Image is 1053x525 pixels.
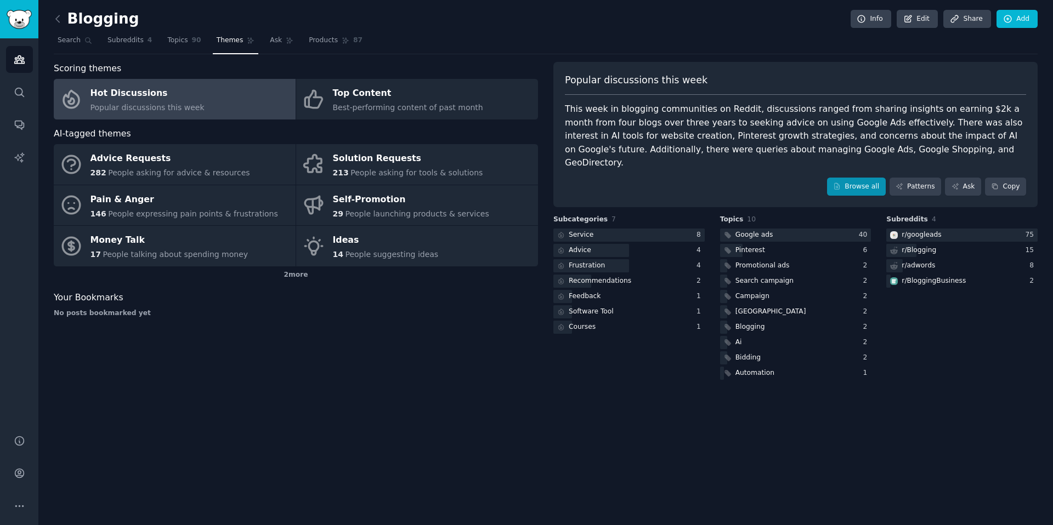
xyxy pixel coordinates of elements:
div: No posts bookmarked yet [54,309,538,318]
span: Popular discussions this week [565,73,707,87]
a: Pain & Anger146People expressing pain points & frustrations [54,185,296,226]
div: 40 [859,230,871,240]
span: People suggesting ideas [345,250,438,259]
span: 282 [90,168,106,177]
span: Subreddits [107,36,144,45]
div: 6 [863,246,871,255]
div: r/ Blogging [902,246,936,255]
div: Campaign [735,292,769,301]
div: 2 [863,338,871,347]
a: Info [851,10,891,28]
a: Google ads40 [720,229,871,242]
div: 1 [863,368,871,378]
span: 17 [90,250,101,259]
h2: Blogging [54,10,139,28]
div: Frustration [569,261,605,271]
a: Top ContentBest-performing content of past month [296,79,538,119]
span: Themes [217,36,244,45]
div: Feedback [569,292,601,301]
a: Advice4 [553,244,705,258]
div: 2 [863,261,871,271]
img: BloggingBusiness [890,277,898,285]
a: r/Blogging15 [886,244,1038,258]
a: Courses1 [553,321,705,334]
a: Edit [897,10,938,28]
div: Ideas [333,232,439,249]
div: 2 [863,276,871,286]
a: Solution Requests213People asking for tools & solutions [296,144,538,185]
div: 1 [697,322,705,332]
div: 2 more [54,266,538,284]
span: Popular discussions this week [90,103,205,112]
a: Patterns [890,178,941,196]
span: Best-performing content of past month [333,103,483,112]
a: Share [943,10,990,28]
div: Top Content [333,85,483,102]
div: Hot Discussions [90,85,205,102]
div: Bidding [735,353,761,363]
div: Advice [569,246,591,255]
a: Bidding2 [720,351,871,365]
span: People expressing pain points & frustrations [108,209,278,218]
div: Advice Requests [90,150,250,168]
a: r/adwords8 [886,259,1038,273]
a: Service8 [553,229,705,242]
div: [GEOGRAPHIC_DATA] [735,307,806,317]
div: 2 [697,276,705,286]
div: Google ads [735,230,773,240]
a: Subreddits4 [104,32,156,54]
span: Subreddits [886,215,928,225]
span: Your Bookmarks [54,291,123,305]
span: Ask [270,36,282,45]
span: 14 [333,250,343,259]
div: 1 [697,292,705,301]
a: Ai2 [720,336,871,350]
a: Products87 [305,32,366,54]
span: Products [309,36,338,45]
div: 75 [1025,230,1038,240]
div: Pain & Anger [90,191,278,208]
span: 87 [353,36,363,45]
a: BloggingBusinessr/BloggingBusiness2 [886,275,1038,288]
a: [GEOGRAPHIC_DATA]2 [720,305,871,319]
span: Topics [720,215,744,225]
a: Search [54,32,96,54]
span: People asking for tools & solutions [350,168,483,177]
a: Topics90 [163,32,205,54]
div: 15 [1025,246,1038,255]
div: 4 [697,261,705,271]
span: People talking about spending money [103,250,248,259]
div: Software Tool [569,307,614,317]
a: Ask [945,178,981,196]
span: Topics [167,36,188,45]
span: 29 [333,209,343,218]
a: Feedback1 [553,290,705,304]
div: Blogging [735,322,765,332]
a: googleadsr/googleads75 [886,229,1038,242]
a: Self-Promotion29People launching products & services [296,185,538,226]
div: Money Talk [90,232,248,249]
div: Promotional ads [735,261,790,271]
div: 2 [1029,276,1038,286]
span: 4 [148,36,152,45]
div: r/ BloggingBusiness [902,276,966,286]
div: Ai [735,338,742,347]
button: Copy [985,178,1026,196]
a: Search campaign2 [720,275,871,288]
div: 1 [697,307,705,317]
a: Recommendations2 [553,275,705,288]
span: 90 [192,36,201,45]
div: Recommendations [569,276,631,286]
a: Hot DiscussionsPopular discussions this week [54,79,296,119]
span: 7 [612,215,616,223]
a: Frustration4 [553,259,705,273]
div: Search campaign [735,276,794,286]
span: Search [58,36,81,45]
div: This week in blogging communities on Reddit, discussions ranged from sharing insights on earning ... [565,102,1026,170]
div: 4 [697,246,705,255]
span: 4 [932,215,936,223]
a: Advice Requests282People asking for advice & resources [54,144,296,185]
span: Subcategories [553,215,608,225]
a: Software Tool1 [553,305,705,319]
a: Money Talk17People talking about spending money [54,226,296,266]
